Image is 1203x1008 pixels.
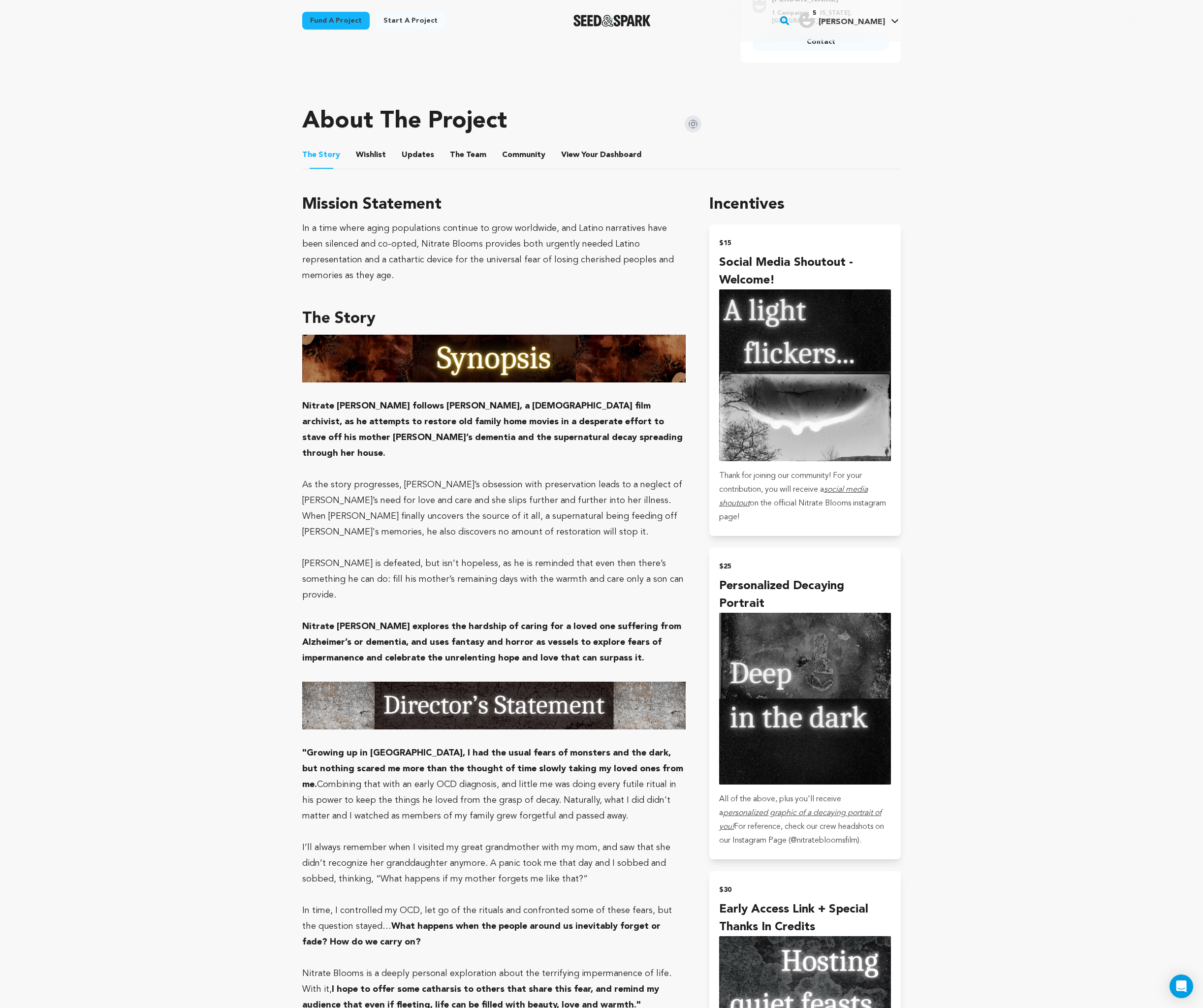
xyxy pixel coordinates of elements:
span: Your [561,149,643,161]
img: 1755991920-1.png [302,335,686,382]
h3: The Story [302,307,686,331]
p: All of the above, plus you'll receive a For reference, check our crew headshots on our Instagram ... [719,792,891,848]
a: ViewYourDashboard [561,149,643,161]
span: Story [302,149,340,161]
span: The [450,149,464,161]
span: 5 [809,8,820,18]
div: Gabriel Busaneli S.'s Profile [799,12,885,28]
a: Seed&Spark Homepage [573,15,651,27]
p: Thank for joining our community! For your contribution, you will receive a on the official Nitrat... [719,469,891,524]
h2: $25 [719,560,891,573]
div: In a time where aging populations continue to grow worldwide, and Latino narratives have been sil... [302,220,686,283]
u: social media shoutout [719,486,868,507]
span: Team [450,149,486,161]
span: Wishlist [356,149,386,161]
p: In time, I controlled my OCD, let go of the rituals and confronted some of these fears, but the q... [302,903,686,950]
p: As the story progresses, [PERSON_NAME]’s obsession with preservation leads to a neglect of [PERSO... [302,477,686,540]
img: user.png [799,12,815,28]
span: Dashboard [600,149,641,161]
span: Community [502,149,545,161]
img: 1755991947-2.png [302,682,686,729]
span: Gabriel Busaneli S.'s Profile [797,10,901,31]
p: [PERSON_NAME] is defeated, but isn’t hopeless, as he is reminded that even then there’s something... [302,556,686,603]
button: $15 Social Media Shoutout - Welcome! incentive Thank for joining our community! For your contribu... [709,224,901,536]
a: Fund a project [302,12,370,30]
h1: Incentives [709,193,901,217]
h3: Mission Statement [302,193,686,217]
a: Start a project [376,12,445,30]
h4: Early Access Link + Special Thanks in Credits [719,901,891,936]
p: Combining that with an early OCD diagnosis, and little me was doing every futile ritual in his po... [302,745,686,824]
span: [PERSON_NAME] [819,18,885,26]
img: incentive [719,289,891,461]
strong: "Growing up in [GEOGRAPHIC_DATA], I had the usual fears of monsters and the dark, but nothing sca... [302,749,683,789]
strong: Nitrate [PERSON_NAME] follows [PERSON_NAME], a [DEMOGRAPHIC_DATA] film archivist, as he attempts ... [302,402,683,458]
h4: Social Media Shoutout - Welcome! [719,254,891,289]
img: incentive [719,613,891,785]
h2: $30 [719,883,891,897]
h2: $15 [719,236,891,250]
img: Seed&Spark Logo Dark Mode [573,15,651,27]
h4: Personalized Decaying Portrait [719,577,891,613]
a: Gabriel Busaneli S.'s Profile [797,10,901,28]
img: Seed&Spark Instagram Icon [685,116,701,132]
h1: About The Project [302,110,507,133]
p: I’ll always remember when I visited my great grandmother with my mom, and saw that she didn’t rec... [302,840,686,887]
span: The [302,149,317,161]
a: Contact [753,33,889,51]
button: $25 Personalized Decaying Portrait incentive All of the above, plus you'll receive apersonalized ... [709,548,901,859]
u: personalized graphic of a decaying portrait of you! [719,809,882,831]
div: Open Intercom Messenger [1170,975,1193,998]
span: Updates [402,149,434,161]
strong: Nitrate [PERSON_NAME] explores the hardship of caring for a loved one suffering from Alzheimer’s ... [302,622,681,662]
strong: What happens when the people around us inevitably forget or fade? How do we carry on? [302,922,661,946]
